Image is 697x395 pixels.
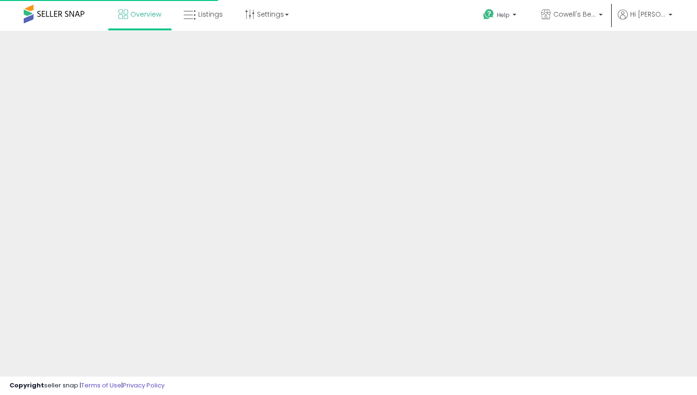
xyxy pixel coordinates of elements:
span: Help [497,11,510,19]
a: Terms of Use [81,381,121,390]
span: Overview [130,9,161,19]
span: Cowell's Beach N' Bikini [GEOGRAPHIC_DATA] [553,9,596,19]
a: Hi [PERSON_NAME] [618,9,672,31]
span: Listings [198,9,223,19]
i: Get Help [483,9,495,20]
div: seller snap | | [9,381,165,390]
strong: Copyright [9,381,44,390]
span: Hi [PERSON_NAME] [630,9,666,19]
a: Help [476,1,526,31]
a: Privacy Policy [123,381,165,390]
